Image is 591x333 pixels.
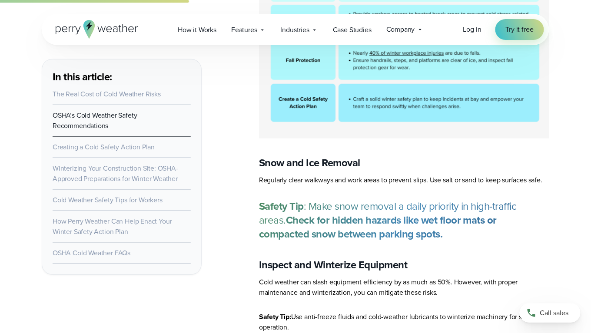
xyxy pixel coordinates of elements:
a: Log in [463,24,481,35]
span: Try it free [506,24,534,35]
a: How Perry Weather Can Help Enact Your Winter Safety Action Plan [53,216,172,237]
strong: Safety Tip: [259,312,291,322]
a: How it Works [170,21,224,39]
a: Winterizing Your Construction Site: OSHA-Approved Preparations for Winter Weather [53,163,178,184]
p: Cold weather can slash equipment efficiency by as much as 50%. However, with proper maintenance a... [259,277,549,298]
a: Cold Weather Safety Tips for Workers [53,195,163,205]
span: Log in [463,24,481,34]
p: Use anti-freeze fluids and cold-weather lubricants to winterize machinery for safe operation. [259,312,549,333]
a: Call sales [520,303,581,323]
strong: Inspect and Winterize Equipment [259,257,408,273]
a: OSHA Cold Weather FAQs [53,248,130,258]
span: Industries [281,25,309,35]
a: OSHA’s Cold Weather Safety Recommendations [53,110,137,131]
span: How it Works [178,25,216,35]
p: Regularly clear walkways and work areas to prevent slips. Use salt or sand to keep surfaces safe. [259,175,549,185]
span: Call sales [540,308,569,318]
span: Features [231,25,257,35]
p: : Make snow removal a daily priority in high-traffic areas. [259,199,549,241]
span: Company [386,24,415,35]
strong: Check for hidden hazards like wet floor mats or compacted snow between parking spots. [259,212,497,242]
strong: Snow and Ice Removal [259,155,360,171]
span: Case Studies [333,25,372,35]
a: Case Studies [325,21,379,39]
a: Try it free [495,19,544,40]
a: The Real Cost of Cold Weather Risks [53,89,161,99]
a: Creating a Cold Safety Action Plan [53,142,155,152]
strong: Safety Tip [259,198,304,214]
h3: In this article: [53,70,191,84]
